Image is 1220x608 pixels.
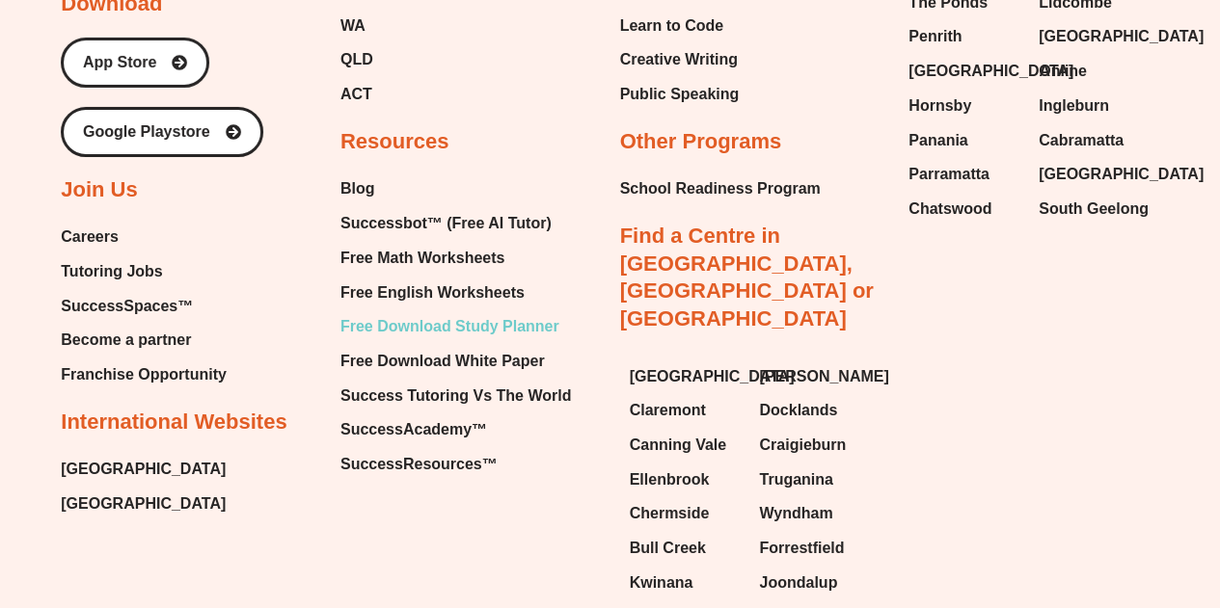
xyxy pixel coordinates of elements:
[61,257,162,286] span: Tutoring Jobs
[1039,195,1150,224] a: South Geelong
[340,244,571,273] a: Free Math Worksheets
[630,568,741,597] a: Kwinana
[908,160,1019,189] a: Parramatta
[1039,92,1109,120] span: Ingleburn
[1039,22,1150,51] a: [GEOGRAPHIC_DATA]
[61,257,227,286] a: Tutoring Jobs
[630,465,741,494] a: Ellenbrook
[1039,92,1150,120] a: Ingleburn
[908,92,1019,120] a: Hornsby
[899,390,1220,608] iframe: Chat Widget
[340,347,571,376] a: Free Download White Paper
[61,326,191,355] span: Become a partner
[908,57,1019,86] a: [GEOGRAPHIC_DATA]
[83,124,210,140] span: Google Playstore
[340,128,449,156] h2: Resources
[908,126,1019,155] a: Panania
[630,534,741,563] a: Bull Creek
[759,396,837,425] span: Docklands
[630,362,741,391] a: [GEOGRAPHIC_DATA]
[620,128,782,156] h2: Other Programs
[61,223,227,251] a: Careers
[759,431,846,460] span: Craigieburn
[61,107,263,157] a: Google Playstore
[340,209,571,238] a: Successbot™ (Free AI Tutor)
[340,450,571,479] a: SuccessResources™
[759,568,870,597] a: Joondalup
[630,396,706,425] span: Claremont
[340,174,375,203] span: Blog
[630,431,741,460] a: Canning Vale
[1039,126,1150,155] a: Cabramatta
[340,312,571,341] a: Free Download Study Planner
[759,568,837,597] span: Joondalup
[908,22,962,51] span: Penrith
[759,534,870,563] a: Forrestfield
[908,57,1073,86] span: [GEOGRAPHIC_DATA]
[908,195,991,224] span: Chatswood
[630,465,710,494] span: Ellenbrook
[340,12,366,40] span: WA
[759,396,870,425] a: Docklands
[340,12,505,40] a: WA
[620,80,740,109] a: Public Speaking
[908,126,967,155] span: Panania
[340,312,559,341] span: Free Download Study Planner
[340,209,552,238] span: Successbot™ (Free AI Tutor)
[61,360,227,389] a: Franchise Opportunity
[620,45,740,74] a: Creative Writing
[630,396,741,425] a: Claremont
[759,362,870,391] a: [PERSON_NAME]
[340,382,571,410] a: Success Tutoring Vs The World
[61,489,226,518] a: [GEOGRAPHIC_DATA]
[1039,57,1150,86] a: Online
[340,278,571,307] a: Free English Worksheets
[61,176,137,204] h2: Join Us
[759,362,888,391] span: [PERSON_NAME]
[630,431,726,460] span: Canning Vale
[61,38,209,88] a: App Store
[759,431,870,460] a: Craigieburn
[630,499,710,528] span: Chermside
[61,223,119,251] span: Careers
[620,12,724,40] span: Learn to Code
[340,45,373,74] span: QLD
[759,465,870,494] a: Truganina
[620,12,740,40] a: Learn to Code
[908,92,971,120] span: Hornsby
[340,415,571,444] a: SuccessAcademy™
[61,455,226,484] a: [GEOGRAPHIC_DATA]
[1039,57,1087,86] span: Online
[61,292,227,321] a: SuccessSpaces™
[340,174,571,203] a: Blog
[908,195,1019,224] a: Chatswood
[340,347,545,376] span: Free Download White Paper
[1039,160,1204,189] span: [GEOGRAPHIC_DATA]
[759,465,832,494] span: Truganina
[340,450,498,479] span: SuccessResources™
[908,160,990,189] span: Parramatta
[759,499,832,528] span: Wyndham
[340,45,505,74] a: QLD
[630,499,741,528] a: Chermside
[61,292,193,321] span: SuccessSpaces™
[340,80,372,109] span: ACT
[340,278,525,307] span: Free English Worksheets
[620,174,821,203] a: School Readiness Program
[1039,126,1124,155] span: Cabramatta
[340,244,504,273] span: Free Math Worksheets
[620,224,874,330] a: Find a Centre in [GEOGRAPHIC_DATA], [GEOGRAPHIC_DATA] or [GEOGRAPHIC_DATA]
[1039,160,1150,189] a: [GEOGRAPHIC_DATA]
[630,362,795,391] span: [GEOGRAPHIC_DATA]
[61,409,286,436] h2: International Websites
[61,326,227,355] a: Become a partner
[620,45,738,74] span: Creative Writing
[908,22,1019,51] a: Penrith
[759,499,870,528] a: Wyndham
